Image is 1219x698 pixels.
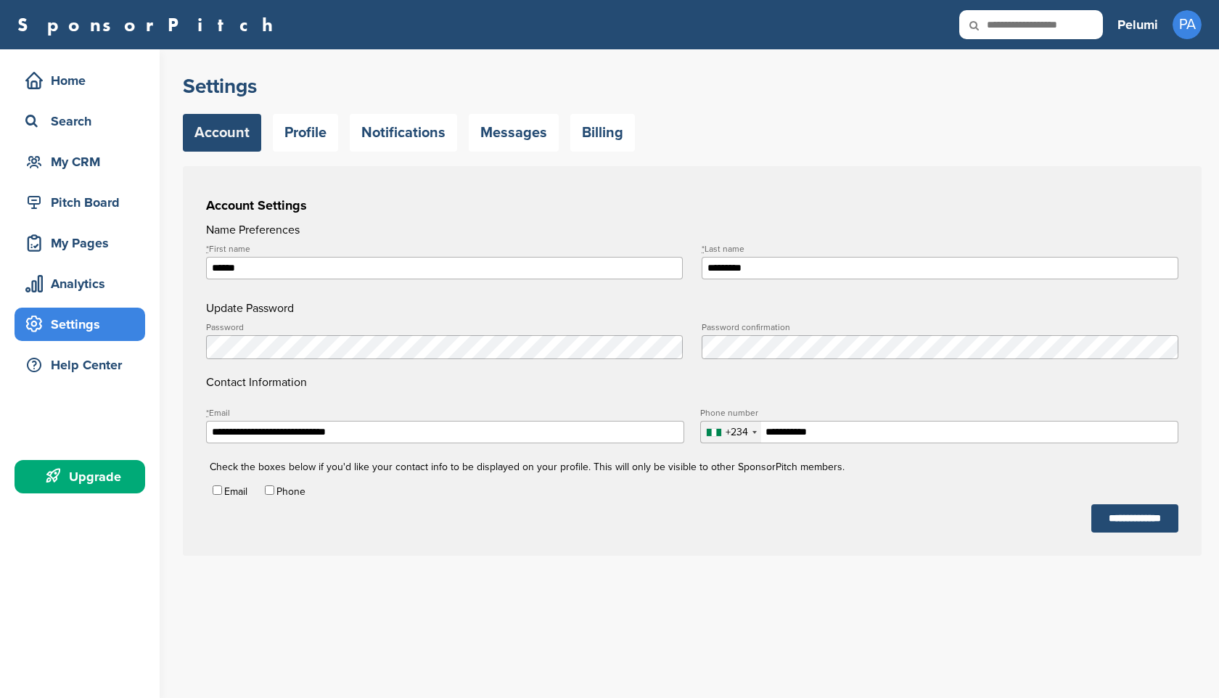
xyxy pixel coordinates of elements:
div: Selected country [701,422,761,443]
label: First name [206,245,683,253]
label: Password confirmation [702,323,1178,332]
h4: Contact Information [206,323,1178,391]
a: Settings [15,308,145,341]
abbr: required [206,244,209,254]
a: My Pages [15,226,145,260]
div: Home [22,67,145,94]
div: Pitch Board [22,189,145,215]
a: Pitch Board [15,186,145,219]
div: Settings [22,311,145,337]
div: Analytics [22,271,145,297]
h4: Name Preferences [206,221,1178,239]
h4: Update Password [206,300,1178,317]
label: Email [206,408,684,417]
a: Search [15,104,145,138]
a: Account [183,114,261,152]
label: Last name [702,245,1178,253]
div: Upgrade [22,464,145,490]
a: Analytics [15,267,145,300]
a: My CRM [15,145,145,178]
span: PA [1173,10,1202,39]
abbr: required [206,408,209,418]
a: SponsorPitch [17,15,282,34]
a: Messages [469,114,559,152]
label: Phone [276,485,305,498]
label: Password [206,323,683,332]
a: Upgrade [15,460,145,493]
div: Help Center [22,352,145,378]
label: Phone number [700,408,1178,417]
h2: Settings [183,73,1202,99]
a: Help Center [15,348,145,382]
a: Pelumi [1117,9,1158,41]
a: Billing [570,114,635,152]
h3: Pelumi [1117,15,1158,35]
div: My CRM [22,149,145,175]
div: +234 [726,427,748,438]
abbr: required [702,244,705,254]
h3: Account Settings [206,195,1178,215]
label: Email [224,485,247,498]
a: Home [15,64,145,97]
a: Profile [273,114,338,152]
a: Notifications [350,114,457,152]
div: Search [22,108,145,134]
div: My Pages [22,230,145,256]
